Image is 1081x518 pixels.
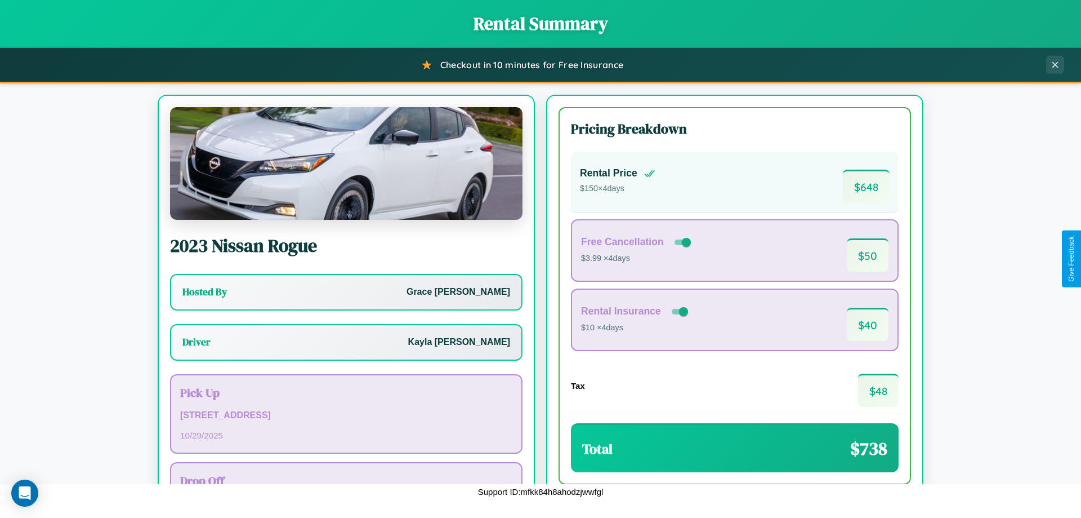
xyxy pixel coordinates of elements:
h3: Pick Up [180,384,512,401]
div: Give Feedback [1067,236,1075,282]
img: Nissan Rogue [170,107,522,220]
p: $3.99 × 4 days [581,251,693,266]
div: Open Intercom Messenger [11,480,38,507]
h2: 2023 Nissan Rogue [170,233,522,258]
p: Grace [PERSON_NAME] [407,284,510,300]
p: Kayla [PERSON_NAME] [408,334,510,351]
p: $ 150 × 4 days [580,181,655,196]
span: $ 48 [858,374,899,407]
p: $10 × 4 days [581,321,690,335]
h3: Pricing Breakdown [571,119,899,138]
span: $ 40 [847,308,888,341]
h1: Rental Summary [11,11,1070,36]
h3: Total [582,440,613,458]
p: [STREET_ADDRESS] [180,408,512,424]
h4: Free Cancellation [581,236,664,248]
p: Support ID: mfkk84h8ahodzjwwfgl [478,484,604,499]
span: Checkout in 10 minutes for Free Insurance [440,59,623,70]
span: $ 50 [847,238,888,272]
h3: Driver [182,335,211,349]
p: 10 / 29 / 2025 [180,428,512,443]
span: $ 738 [850,436,887,461]
h4: Rental Insurance [581,306,661,317]
span: $ 648 [843,170,890,203]
h3: Drop Off [180,472,512,489]
h4: Tax [571,381,585,391]
h3: Hosted By [182,285,227,299]
h4: Rental Price [580,167,637,179]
